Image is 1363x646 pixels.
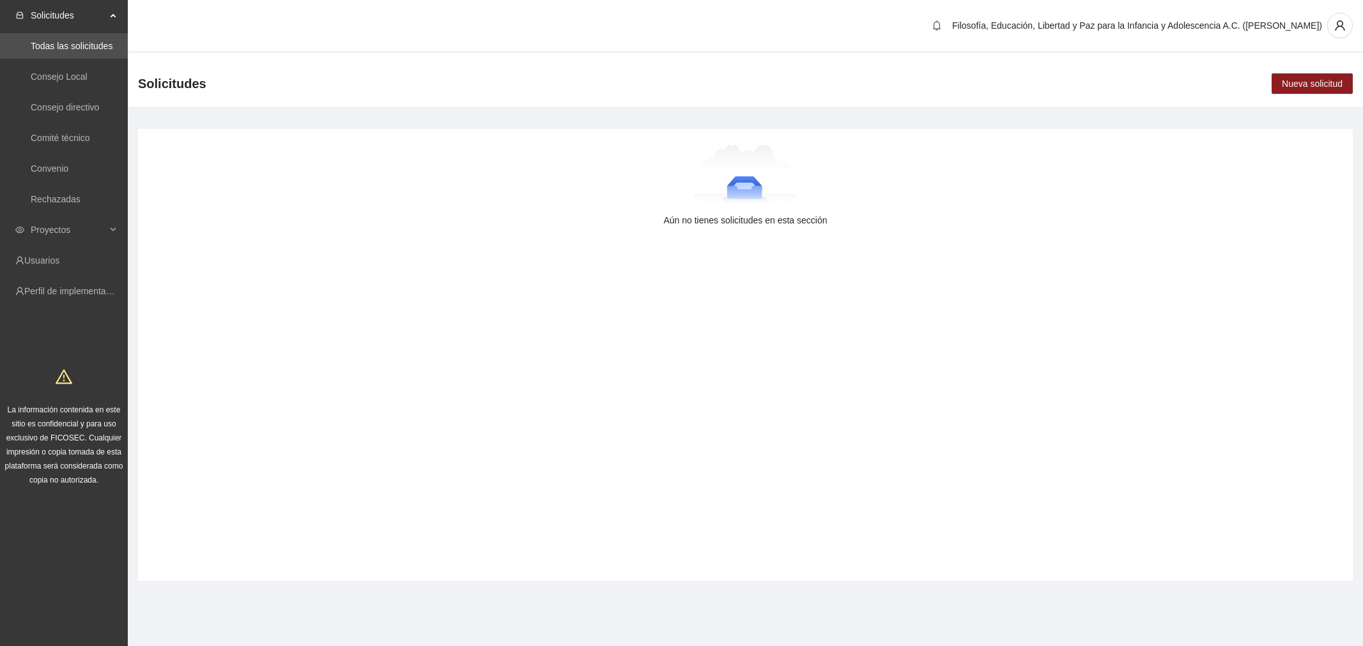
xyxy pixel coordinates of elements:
[952,20,1322,31] span: Filosofía, Educación, Libertad y Paz para la Infancia y Adolescencia A.C. ([PERSON_NAME])
[56,368,72,385] span: warning
[138,73,206,94] span: Solicitudes
[31,102,99,112] a: Consejo directivo
[1282,77,1343,91] span: Nueva solicitud
[31,3,106,28] span: Solicitudes
[31,163,68,174] a: Convenio
[15,225,24,234] span: eye
[31,194,81,204] a: Rechazadas
[24,255,59,266] a: Usuarios
[31,217,106,243] span: Proyectos
[1327,13,1353,38] button: user
[1328,20,1352,31] span: user
[5,405,123,484] span: La información contenida en este sitio es confidencial y para uso exclusivo de FICOSEC. Cualquier...
[693,144,797,208] img: Aún no tienes solicitudes en esta sección
[31,71,88,82] a: Consejo Local
[927,15,947,36] button: bell
[31,41,112,51] a: Todas las solicitudes
[158,213,1332,227] div: Aún no tienes solicitudes en esta sección
[24,286,124,296] a: Perfil de implementadora
[927,20,946,31] span: bell
[1272,73,1353,94] button: Nueva solicitud
[15,11,24,20] span: inbox
[31,133,90,143] a: Comité técnico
